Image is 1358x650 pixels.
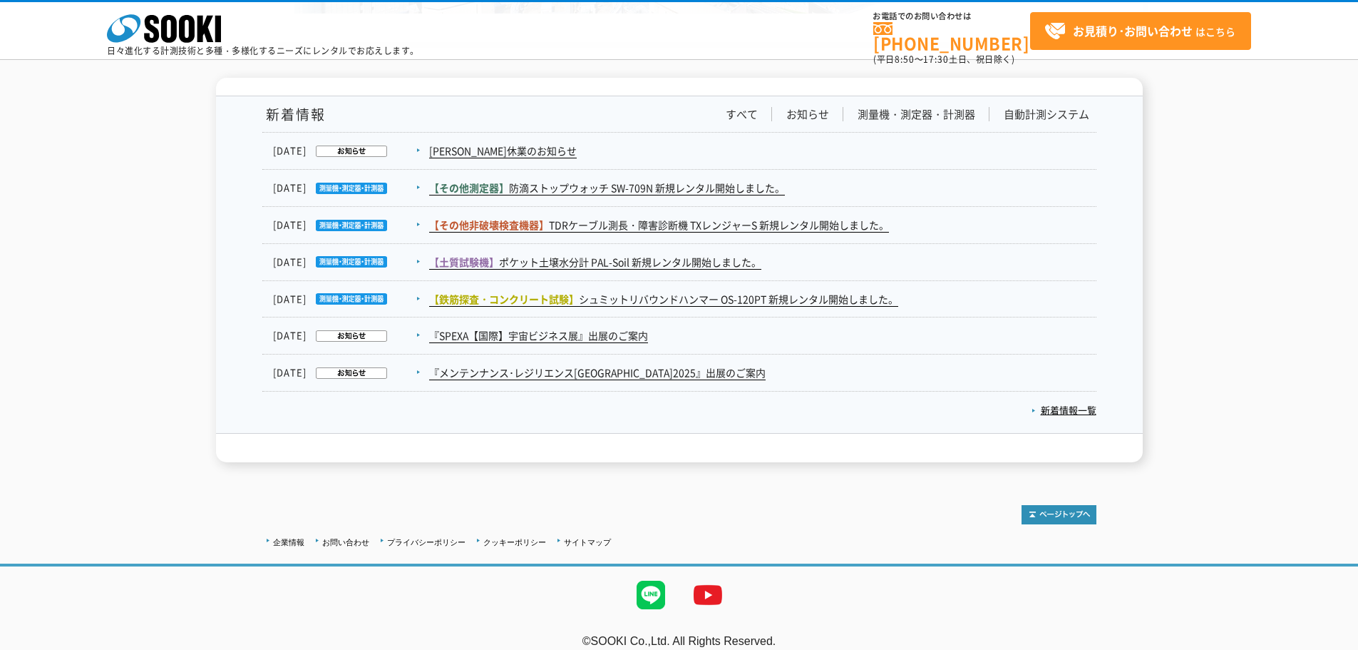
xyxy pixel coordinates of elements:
a: 新着情報一覧 [1032,403,1096,417]
a: お見積り･お問い合わせはこちら [1030,12,1251,50]
span: 【土質試験機】 [429,255,499,269]
img: お知らせ [307,330,387,342]
span: 【鉄筋探査・コンクリート試験】 [429,292,579,306]
a: 【鉄筋探査・コンクリート試験】シュミットリバウンドハンマー OS-120PT 新規レンタル開始しました。 [429,292,898,307]
img: お知らせ [307,146,387,157]
a: 自動計測システム [1004,107,1089,122]
dt: [DATE] [273,218,428,233]
a: [PERSON_NAME]休業のお知らせ [429,143,577,158]
a: プライバシーポリシー [387,538,465,547]
a: 測量機・測定器・計測器 [858,107,975,122]
a: お知らせ [786,107,829,122]
img: 測量機・測定器・計測器 [307,220,387,231]
img: トップページへ [1022,505,1096,524]
a: クッキーポリシー [483,538,546,547]
strong: お見積り･お問い合わせ [1073,22,1193,39]
a: 『SPEXA【国際】宇宙ビジネス展』出展のご案内 [429,328,648,343]
dt: [DATE] [273,292,428,307]
a: 【その他非破壊検査機器】TDRケーブル測長・障害診断機 TXレンジャーS 新規レンタル開始しました。 [429,218,889,233]
p: 日々進化する計測技術と多種・多様化するニーズにレンタルでお応えします。 [107,46,419,55]
a: 【その他測定器】防滴ストップウォッチ SW-709N 新規レンタル開始しました。 [429,181,785,195]
img: お知らせ [307,367,387,379]
span: はこちら [1044,21,1235,42]
a: サイトマップ [564,538,611,547]
dt: [DATE] [273,181,428,195]
a: お問い合わせ [322,538,369,547]
span: (平日 ～ 土日、祝日除く) [873,53,1014,66]
img: LINE [622,567,679,624]
dt: [DATE] [273,143,428,158]
img: 測量機・測定器・計測器 [307,256,387,268]
span: 8:50 [895,53,915,66]
dt: [DATE] [273,255,428,270]
img: 測量機・測定器・計測器 [307,183,387,194]
span: 17:30 [923,53,949,66]
a: 企業情報 [273,538,304,547]
span: お電話でのお問い合わせは [873,12,1030,21]
dt: [DATE] [273,328,428,343]
img: YouTube [679,567,736,624]
a: 『メンテンナンス･レジリエンス[GEOGRAPHIC_DATA]2025』出展のご案内 [429,365,766,380]
span: 【その他非破壊検査機器】 [429,218,549,232]
a: [PHONE_NUMBER] [873,22,1030,51]
span: 【その他測定器】 [429,181,509,195]
img: 測量機・測定器・計測器 [307,293,387,305]
dt: [DATE] [273,365,428,380]
a: すべて [726,107,758,122]
a: 【土質試験機】ポケット土壌水分計 PAL-Soil 新規レンタル開始しました。 [429,255,761,270]
h1: 新着情報 [262,107,326,122]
